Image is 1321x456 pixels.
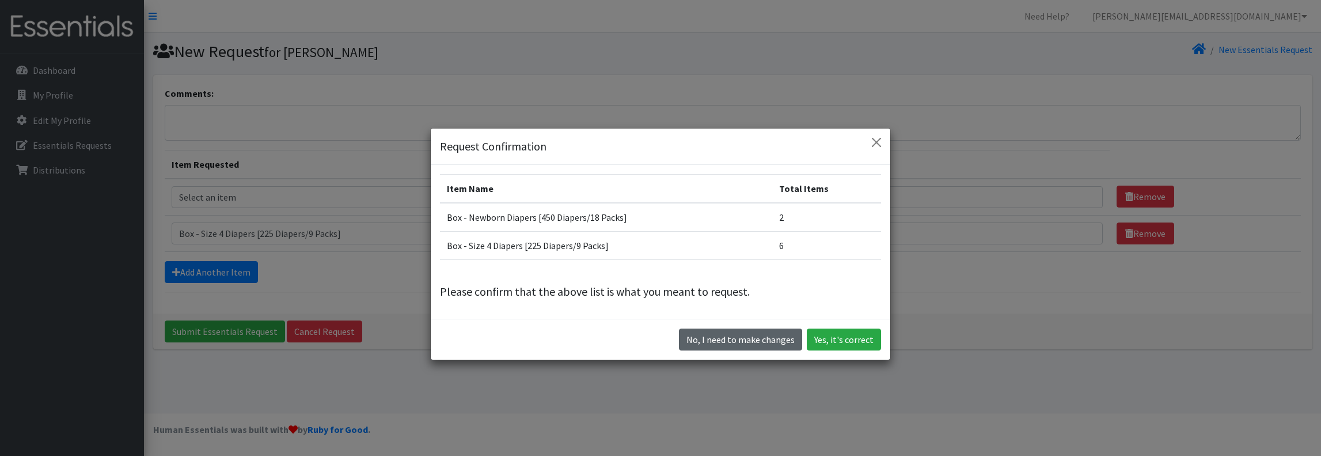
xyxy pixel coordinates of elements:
[772,175,881,203] th: Total Items
[807,329,881,351] button: Yes, it's correct
[867,133,886,152] button: Close
[772,232,881,260] td: 6
[772,203,881,232] td: 2
[440,203,772,232] td: Box - Newborn Diapers [450 Diapers/18 Packs]
[440,138,546,155] h5: Request Confirmation
[440,283,881,300] p: Please confirm that the above list is what you meant to request.
[440,175,772,203] th: Item Name
[440,232,772,260] td: Box - Size 4 Diapers [225 Diapers/9 Packs]
[679,329,802,351] button: No I need to make changes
